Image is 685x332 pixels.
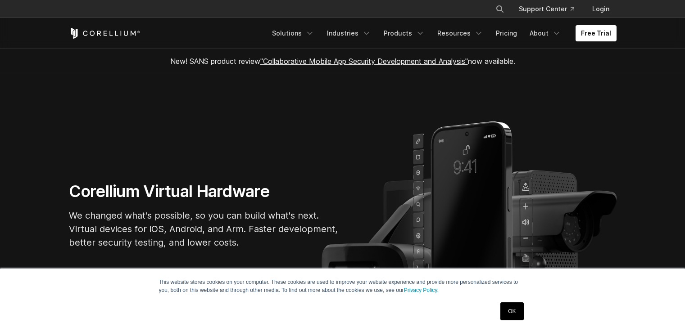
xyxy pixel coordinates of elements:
p: This website stores cookies on your computer. These cookies are used to improve your website expe... [159,278,526,294]
a: Support Center [512,1,581,17]
a: Resources [432,25,489,41]
a: Industries [322,25,377,41]
a: Privacy Policy. [404,287,439,293]
a: Products [378,25,430,41]
a: OK [500,302,523,320]
div: Navigation Menu [485,1,617,17]
p: We changed what's possible, so you can build what's next. Virtual devices for iOS, Android, and A... [69,209,339,249]
span: New! SANS product review now available. [170,57,515,66]
div: Navigation Menu [267,25,617,41]
a: Login [585,1,617,17]
a: "Collaborative Mobile App Security Development and Analysis" [260,57,468,66]
a: Corellium Home [69,28,141,39]
a: About [524,25,567,41]
a: Pricing [490,25,522,41]
a: Solutions [267,25,320,41]
button: Search [492,1,508,17]
a: Free Trial [576,25,617,41]
h1: Corellium Virtual Hardware [69,181,339,202]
